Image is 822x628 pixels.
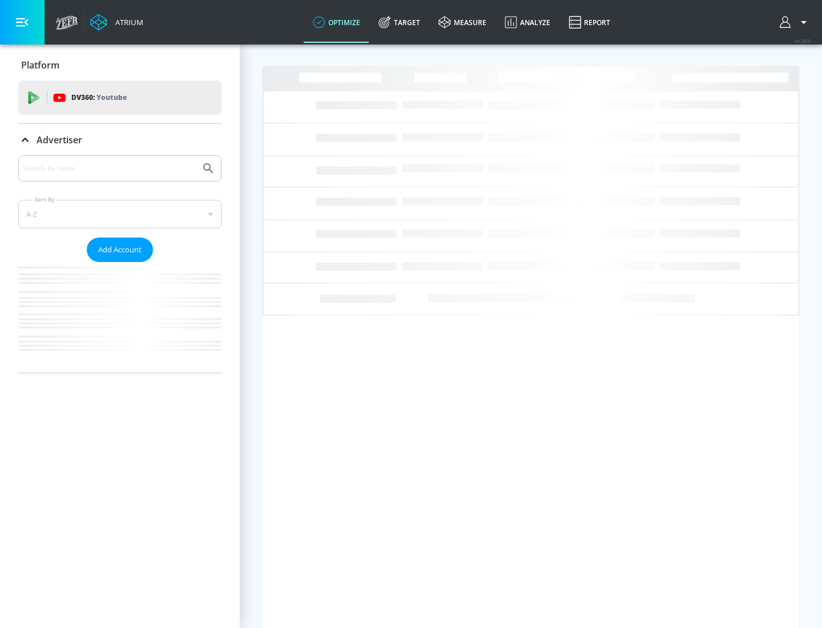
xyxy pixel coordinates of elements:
span: Add Account [98,243,142,256]
p: DV360: [71,91,127,104]
label: Sort By [33,196,57,203]
a: measure [429,2,495,43]
a: optimize [304,2,369,43]
div: Advertiser [18,124,221,156]
p: Advertiser [37,134,82,146]
span: v 4.28.0 [795,38,811,44]
a: Report [559,2,619,43]
div: Platform [18,49,221,81]
div: A-Z [18,200,221,228]
button: Add Account [87,237,153,262]
div: Atrium [111,17,143,27]
a: Target [369,2,429,43]
input: Search by name [23,161,196,176]
p: Platform [21,59,59,71]
nav: list of Advertiser [18,262,221,373]
p: Youtube [96,91,127,103]
div: Advertiser [18,155,221,373]
a: Analyze [495,2,559,43]
a: Atrium [90,14,143,31]
div: DV360: Youtube [18,80,221,115]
